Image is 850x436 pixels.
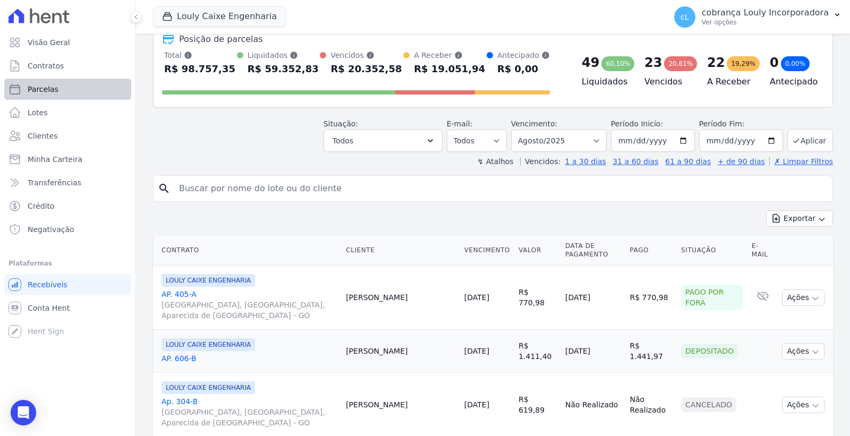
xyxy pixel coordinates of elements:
[561,266,626,330] td: [DATE]
[727,56,760,71] div: 19,29%
[565,157,606,166] a: 1 a 30 dias
[582,75,627,88] h4: Liquidados
[164,50,235,61] div: Total
[520,157,560,166] label: Vencidos:
[582,54,599,71] div: 49
[718,157,765,166] a: + de 90 dias
[28,107,48,118] span: Lotes
[342,235,460,266] th: Cliente
[161,381,255,394] span: LOULY CAIXE ENGENHARIA
[561,330,626,373] td: [DATE]
[11,400,36,425] div: Open Intercom Messenger
[414,50,485,61] div: A Receber
[626,266,677,330] td: R$ 770,98
[747,235,778,266] th: E-mail
[324,119,358,128] label: Situação:
[497,50,550,61] div: Antecipado
[4,195,131,217] a: Crédito
[4,274,131,295] a: Recebíveis
[782,289,824,306] button: Ações
[4,219,131,240] a: Negativação
[514,235,561,266] th: Valor
[665,157,711,166] a: 61 a 90 dias
[681,13,689,21] span: cL
[464,400,489,409] a: [DATE]
[342,330,460,373] td: [PERSON_NAME]
[161,338,255,351] span: LOULY CAIXE ENGENHARIA
[699,118,783,130] label: Período Fim:
[28,84,58,95] span: Parcelas
[707,54,725,71] div: 22
[681,397,736,412] div: Cancelado
[161,396,337,428] a: Ap. 304-B[GEOGRAPHIC_DATA], [GEOGRAPHIC_DATA], Aparecida de [GEOGRAPHIC_DATA] - GO
[644,75,690,88] h4: Vencidos
[153,235,342,266] th: Contrato
[787,129,833,152] button: Aplicar
[161,407,337,428] span: [GEOGRAPHIC_DATA], [GEOGRAPHIC_DATA], Aparecida de [GEOGRAPHIC_DATA] - GO
[153,6,286,27] button: Louly Caixe Engenharia
[782,397,824,413] button: Ações
[248,61,319,78] div: R$ 59.352,83
[28,224,74,235] span: Negativação
[477,157,513,166] label: ↯ Atalhos
[644,54,662,71] div: 23
[4,297,131,319] a: Conta Hent
[164,61,235,78] div: R$ 98.757,35
[330,61,402,78] div: R$ 20.352,58
[4,149,131,170] a: Minha Carteira
[28,131,57,141] span: Clientes
[681,285,743,310] div: Pago por fora
[333,134,353,147] span: Todos
[28,61,64,71] span: Contratos
[464,347,489,355] a: [DATE]
[28,154,82,165] span: Minha Carteira
[514,266,561,330] td: R$ 770,98
[611,119,663,128] label: Período Inicío:
[4,102,131,123] a: Lotes
[158,182,171,195] i: search
[28,201,55,211] span: Crédito
[414,61,485,78] div: R$ 19.051,94
[561,235,626,266] th: Data de Pagamento
[514,330,561,373] td: R$ 1.411,40
[28,279,67,290] span: Recebíveis
[28,177,81,188] span: Transferências
[770,54,779,71] div: 0
[664,56,697,71] div: 20,61%
[613,157,658,166] a: 31 a 60 dias
[766,210,833,227] button: Exportar
[497,61,550,78] div: R$ 0,00
[4,79,131,100] a: Parcelas
[601,56,634,71] div: 60,10%
[707,75,753,88] h4: A Receber
[447,119,473,128] label: E-mail:
[4,32,131,53] a: Visão Geral
[161,274,255,287] span: LOULY CAIXE ENGENHARIA
[677,235,747,266] th: Situação
[330,50,402,61] div: Vencidos
[781,56,810,71] div: 0,00%
[464,293,489,302] a: [DATE]
[161,300,337,321] span: [GEOGRAPHIC_DATA], [GEOGRAPHIC_DATA], Aparecida de [GEOGRAPHIC_DATA] - GO
[4,172,131,193] a: Transferências
[666,2,850,32] button: cL cobrança Louly Incorporadora Ver opções
[626,235,677,266] th: Pago
[770,75,815,88] h4: Antecipado
[324,130,443,152] button: Todos
[248,50,319,61] div: Liquidados
[342,266,460,330] td: [PERSON_NAME]
[511,119,557,128] label: Vencimento:
[161,353,337,364] a: AP. 606-B
[4,125,131,147] a: Clientes
[8,257,127,270] div: Plataformas
[769,157,833,166] a: ✗ Limpar Filtros
[681,344,738,358] div: Depositado
[4,55,131,76] a: Contratos
[179,33,263,46] div: Posição de parcelas
[702,18,829,27] p: Ver opções
[161,289,337,321] a: AP. 405-A[GEOGRAPHIC_DATA], [GEOGRAPHIC_DATA], Aparecida de [GEOGRAPHIC_DATA] - GO
[28,303,70,313] span: Conta Hent
[460,235,514,266] th: Vencimento
[702,7,829,18] p: cobrança Louly Incorporadora
[173,178,828,199] input: Buscar por nome do lote ou do cliente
